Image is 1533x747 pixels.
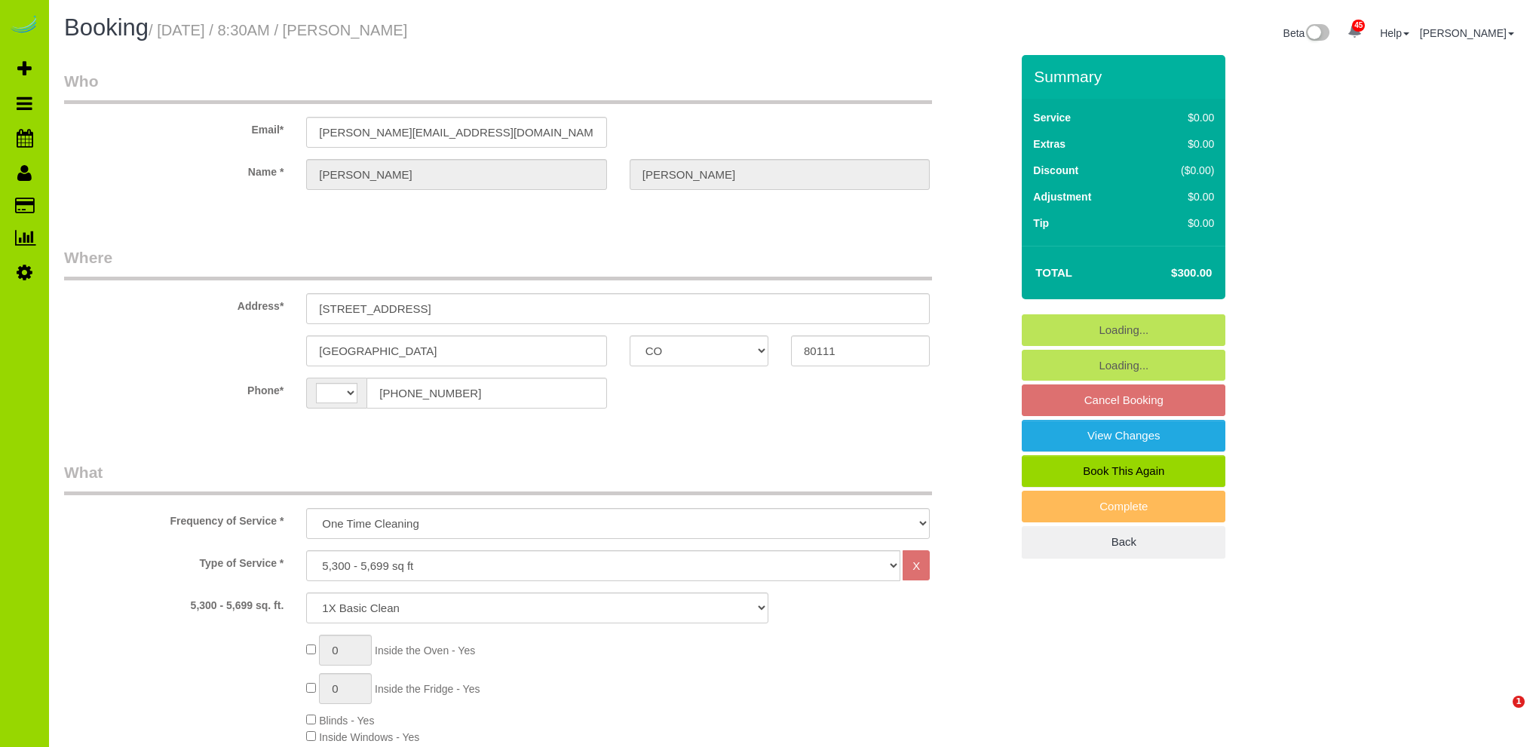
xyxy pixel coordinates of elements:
[1034,68,1218,85] h3: Summary
[630,159,930,190] input: Last Name*
[149,22,407,38] small: / [DATE] / 8:30AM / [PERSON_NAME]
[53,550,295,571] label: Type of Service *
[375,644,475,657] span: Inside the Oven - Yes
[1033,216,1049,231] label: Tip
[53,159,295,179] label: Name *
[1022,526,1225,558] a: Back
[1305,24,1329,44] img: New interface
[1149,163,1214,178] div: ($0.00)
[9,15,39,36] img: Automaid Logo
[1033,189,1091,204] label: Adjustment
[1149,189,1214,204] div: $0.00
[1126,267,1212,280] h4: $300.00
[791,335,930,366] input: Zip Code*
[1283,27,1330,39] a: Beta
[53,508,295,528] label: Frequency of Service *
[1352,20,1365,32] span: 45
[1420,27,1514,39] a: [PERSON_NAME]
[319,715,374,727] span: Blinds - Yes
[1035,266,1072,279] strong: Total
[1340,15,1369,48] a: 45
[53,378,295,398] label: Phone*
[1513,696,1525,708] span: 1
[375,683,480,695] span: Inside the Fridge - Yes
[1149,136,1214,152] div: $0.00
[64,461,932,495] legend: What
[1033,110,1071,125] label: Service
[53,117,295,137] label: Email*
[306,159,606,190] input: First Name*
[53,293,295,314] label: Address*
[306,335,606,366] input: City*
[1022,455,1225,487] a: Book This Again
[53,592,295,613] label: 5,300 - 5,699 sq. ft.
[1380,27,1409,39] a: Help
[1033,163,1078,178] label: Discount
[64,14,149,41] span: Booking
[1033,136,1065,152] label: Extras
[306,117,606,148] input: Email*
[319,731,419,743] span: Inside Windows - Yes
[1149,216,1214,231] div: $0.00
[64,70,932,104] legend: Who
[64,246,932,280] legend: Where
[366,378,606,409] input: Phone*
[1149,110,1214,125] div: $0.00
[1482,696,1518,732] iframe: Intercom live chat
[1022,420,1225,452] a: View Changes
